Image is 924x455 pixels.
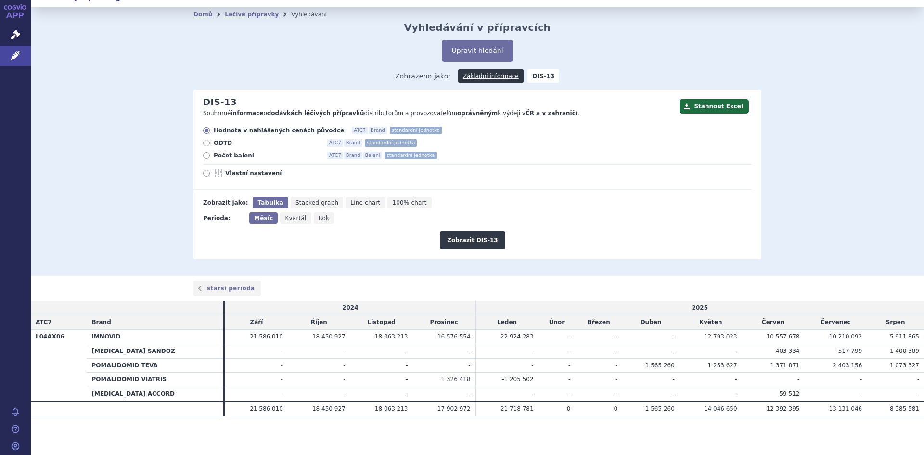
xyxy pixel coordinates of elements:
[833,362,862,369] span: 2 403 156
[91,319,111,325] span: Brand
[860,376,862,383] span: -
[437,405,471,412] span: 17 902 972
[526,110,577,117] strong: ČR a v zahraničí
[291,7,339,22] li: Vyhledávání
[312,405,346,412] span: 18 450 927
[539,315,576,330] td: Únor
[531,390,533,397] span: -
[281,348,283,354] span: -
[343,362,345,369] span: -
[350,315,413,330] td: Listopad
[288,315,350,330] td: Říjen
[797,376,799,383] span: -
[231,110,264,117] strong: informace
[672,390,674,397] span: -
[352,127,368,134] span: ATC7
[770,362,799,369] span: 1 371 871
[225,169,331,177] span: Vlastní nastavení
[680,99,749,114] button: Stáhnout Excel
[285,215,306,221] span: Kvartál
[735,390,737,397] span: -
[87,358,223,373] th: POMALIDOMID TEVA
[327,152,343,159] span: ATC7
[214,127,344,134] span: Hodnota v nahlášených cenách původce
[616,390,617,397] span: -
[375,333,408,340] span: 18 063 213
[829,405,862,412] span: 13 131 046
[87,329,223,344] th: IMNOVID
[838,348,862,354] span: 517 799
[257,199,283,206] span: Tabulka
[319,215,330,221] span: Rok
[225,11,279,18] a: Léčivé přípravky
[735,376,737,383] span: -
[475,315,539,330] td: Leden
[767,405,800,412] span: 12 392 395
[225,315,288,330] td: Září
[281,390,283,397] span: -
[575,315,622,330] td: Březen
[860,390,862,397] span: -
[917,390,919,397] span: -
[36,319,52,325] span: ATC7
[203,97,237,107] h2: DIS-13
[375,405,408,412] span: 18 063 213
[203,212,244,224] div: Perioda:
[672,348,674,354] span: -
[327,139,343,147] span: ATC7
[442,40,513,62] button: Upravit hledání
[406,390,408,397] span: -
[614,405,618,412] span: 0
[458,69,524,83] a: Základní informace
[343,348,345,354] span: -
[392,199,426,206] span: 100% chart
[568,333,570,340] span: -
[502,376,533,383] span: -1 205 502
[680,315,742,330] td: Květen
[704,405,737,412] span: 14 046 650
[527,69,559,83] strong: DIS-13
[468,390,470,397] span: -
[890,348,919,354] span: 1 400 389
[203,197,248,208] div: Zobrazit jako:
[250,405,283,412] span: 21 586 010
[437,333,471,340] span: 16 576 554
[31,329,87,401] th: L04AX06
[779,390,799,397] span: 59 512
[616,376,617,383] span: -
[568,390,570,397] span: -
[193,11,212,18] a: Domů
[363,152,382,159] span: Balení
[413,315,476,330] td: Prosinec
[568,376,570,383] span: -
[295,199,338,206] span: Stacked graph
[867,315,924,330] td: Srpen
[87,387,223,402] th: [MEDICAL_DATA] ACCORD
[365,139,417,147] span: standardní jednotka
[468,362,470,369] span: -
[404,22,551,33] h2: Vyhledávání v přípravcích
[250,333,283,340] span: 21 586 010
[406,376,408,383] span: -
[708,362,737,369] span: 1 253 627
[567,405,571,412] span: 0
[441,376,470,383] span: 1 326 418
[500,405,534,412] span: 21 718 781
[214,139,320,147] span: ODTD
[890,405,919,412] span: 8 385 581
[917,376,919,383] span: -
[622,315,680,330] td: Duben
[344,139,362,147] span: Brand
[385,152,436,159] span: standardní jednotka
[281,376,283,383] span: -
[776,348,800,354] span: 403 334
[645,362,675,369] span: 1 565 260
[568,348,570,354] span: -
[281,362,283,369] span: -
[406,348,408,354] span: -
[468,348,470,354] span: -
[568,362,570,369] span: -
[767,333,800,340] span: 10 557 678
[214,152,320,159] span: Počet balení
[672,333,674,340] span: -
